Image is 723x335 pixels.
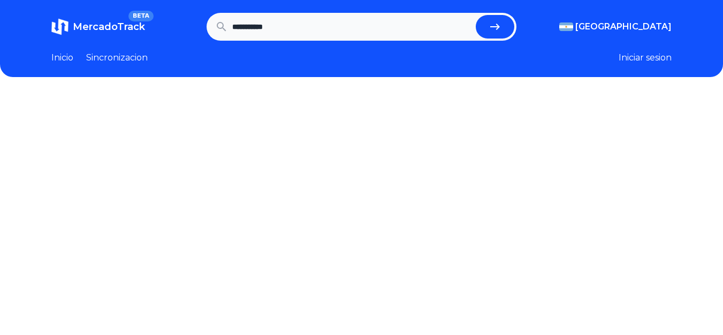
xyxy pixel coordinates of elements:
[619,51,672,64] button: Iniciar sesion
[86,51,148,64] a: Sincronizacion
[559,20,672,33] button: [GEOGRAPHIC_DATA]
[575,20,672,33] span: [GEOGRAPHIC_DATA]
[51,51,73,64] a: Inicio
[51,18,69,35] img: MercadoTrack
[73,21,145,33] span: MercadoTrack
[51,18,145,35] a: MercadoTrackBETA
[128,11,154,21] span: BETA
[559,22,573,31] img: Argentina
